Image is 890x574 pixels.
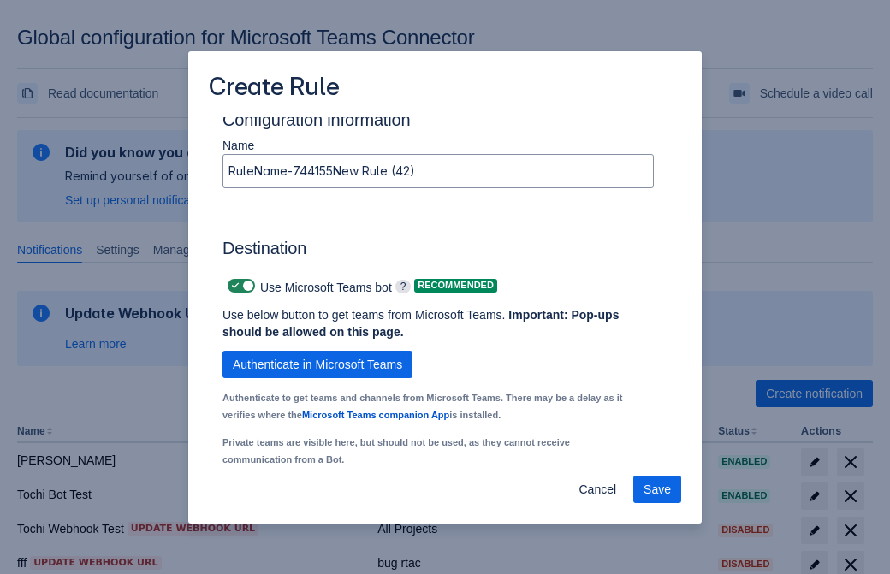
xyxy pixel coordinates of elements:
div: Scrollable content [188,117,702,464]
h3: Destination [222,238,654,265]
button: Authenticate in Microsoft Teams [222,351,412,378]
h3: Configuration information [222,109,667,137]
button: Cancel [568,476,626,503]
small: Authenticate to get teams and channels from Microsoft Teams. There may be a delay as it verifies ... [222,393,622,420]
p: Name [222,137,654,154]
span: Cancel [578,476,616,503]
button: Save [633,476,681,503]
span: Save [644,476,671,503]
span: ? [395,280,412,293]
span: Authenticate in Microsoft Teams [233,351,402,378]
h3: Create Rule [209,72,340,105]
div: Use Microsoft Teams bot [222,274,392,298]
p: Use below button to get teams from Microsoft Teams. [222,306,626,340]
small: Private teams are visible here, but should not be used, as they cannot receive communication from... [222,437,570,465]
a: Microsoft Teams companion App [302,410,449,420]
input: Please enter the name of the rule here [223,156,653,186]
span: Recommended [414,281,497,290]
